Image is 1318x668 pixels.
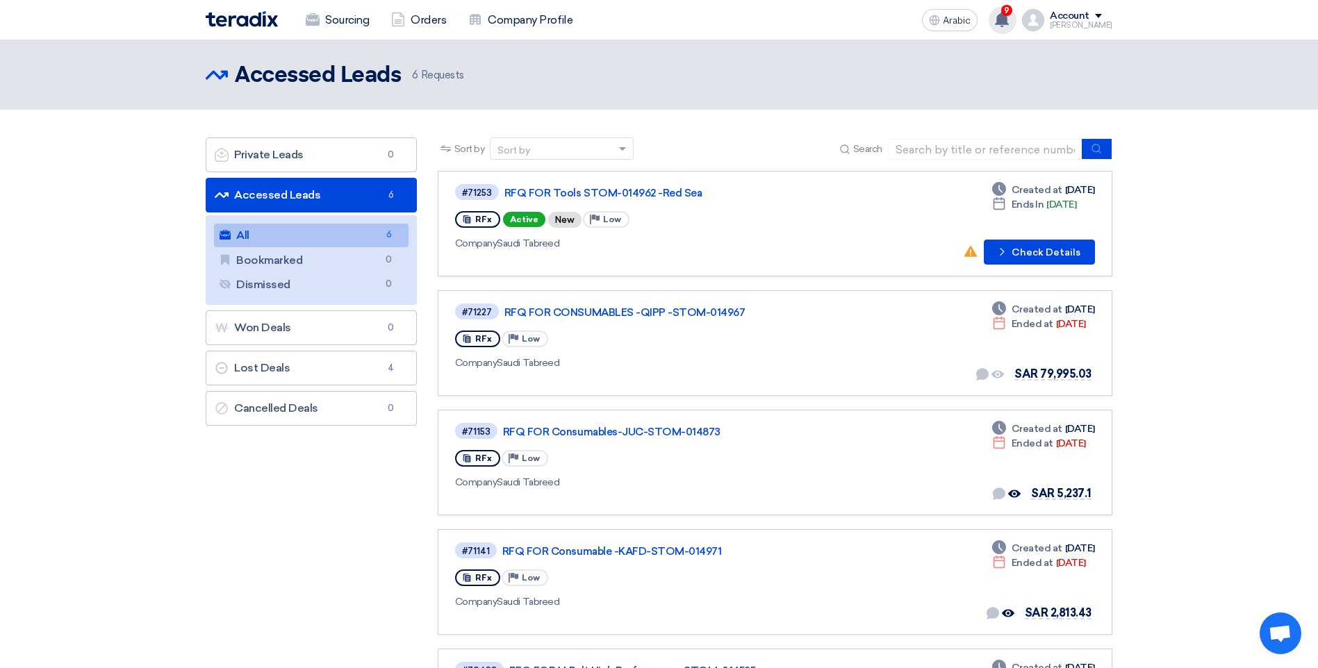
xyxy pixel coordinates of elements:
div: #71153 [462,427,491,436]
input: Search by title or reference number [888,139,1082,160]
a: Open chat [1260,612,1301,654]
a: RFQ FOR Tools STOM-014962 -Red Sea [504,187,852,199]
img: Teradix logo [206,11,278,27]
a: Private Leads0 [206,137,417,172]
span: 6 [412,69,418,81]
font: Saudi Tabreed [455,357,559,369]
span: Created at [1012,302,1062,317]
font: [DATE] [1065,421,1095,436]
font: Check Details [1012,248,1080,258]
font: [DATE] [1056,317,1086,331]
span: 4 [383,361,399,375]
font: Orders [411,12,446,28]
span: SAR 2,813.43 [1025,606,1092,619]
font: Sourcing [325,12,369,28]
div: #71253 [462,188,492,197]
span: RFx [475,215,492,224]
div: Account [1050,10,1089,22]
a: Lost Deals4 [206,351,417,385]
font: Company Profile [488,12,572,28]
span: Created at [1012,183,1062,197]
span: Company [455,476,497,488]
span: 0 [381,277,397,292]
font: [DATE] [1056,556,1086,570]
h2: Accessed Leads [235,62,401,90]
span: 0 [383,321,399,335]
font: All [220,228,249,242]
span: Search [853,142,882,156]
font: [DATE] [1065,183,1095,197]
span: RFx [475,453,492,463]
a: Orders [380,5,457,35]
span: 9 [1001,5,1012,16]
div: #71227 [462,308,492,317]
font: Saudi Tabreed [455,596,559,608]
span: 0 [383,401,399,415]
span: Low [522,334,540,344]
a: RFQ FOR CONSUMABLES -QIPP -STOM-014967 [504,306,852,319]
font: Saudi Tabreed [455,237,559,249]
font: Accessed Leads [215,188,320,201]
div: [PERSON_NAME] [1050,22,1112,29]
button: Arabic [922,9,978,31]
span: SAR 5,237.1 [1031,487,1092,500]
font: Bookmarked [220,253,302,267]
img: profile_test.png [1022,9,1044,31]
font: Won Deals [215,321,291,334]
span: Created at [1012,421,1062,436]
a: Cancelled Deals0 [206,391,417,426]
span: 6 [383,188,399,202]
font: Private Leads [215,148,304,161]
a: RFQ FOR Consumable -KAFD-STOM-014971 [502,545,850,558]
span: SAR 79,995.03 [1014,367,1092,381]
span: Sort by [454,142,485,156]
div: Sort by [497,143,530,158]
span: Low [522,453,540,463]
span: 0 [381,253,397,267]
span: Ended at [1012,436,1053,451]
font: [DATE] [1065,541,1095,556]
span: Arabic [943,16,971,26]
span: Low [522,573,540,583]
span: Company [455,237,497,249]
a: Accessed Leads6 [206,178,417,212]
span: 0 [383,148,399,162]
font: Saudi Tabreed [455,476,559,488]
font: Cancelled Deals [215,401,318,415]
a: RFQ FOR Consumables-JUC-STOM-014873 [503,426,850,438]
span: Ended at [1012,556,1053,570]
button: Check Details [984,240,1095,265]
span: Company [455,357,497,369]
font: [DATE] [1056,436,1086,451]
span: RFx [475,573,492,583]
font: Requests [421,69,464,81]
span: Ends In [1012,197,1044,212]
font: Lost Deals [215,361,290,374]
span: Company [455,596,497,608]
div: #71141 [462,546,490,556]
div: New [548,212,582,228]
font: Dismissed [220,278,290,291]
span: 6 [381,228,397,242]
a: Sourcing [295,5,380,35]
span: Created at [1012,541,1062,556]
font: [DATE] [1065,302,1095,317]
span: Low [603,215,621,224]
a: Won Deals0 [206,310,417,345]
span: Ended at [1012,317,1053,331]
span: RFx [475,334,492,344]
span: Active [503,212,545,227]
font: [DATE] [1046,197,1076,212]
